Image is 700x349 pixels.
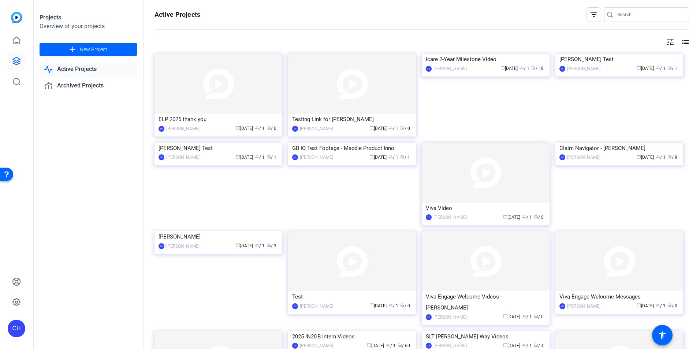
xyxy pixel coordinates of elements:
[534,215,544,220] span: / 0
[267,243,276,248] span: / 3
[292,331,412,342] div: 2025 IN2GB Intern Videos
[300,154,333,161] div: [PERSON_NAME]
[400,303,410,308] span: / 0
[567,154,600,161] div: [PERSON_NAME]
[267,125,271,130] span: radio
[656,155,666,160] span: / 1
[292,143,412,154] div: GB IQ Test Footage - Maddie Product Inno
[534,314,538,318] span: radio
[236,125,240,130] span: calendar_today
[159,114,278,125] div: ELP 2025 thank you
[400,155,410,160] span: / 1
[388,125,393,130] span: group
[680,38,689,46] mat-icon: list
[40,22,137,31] div: Overview of your projects
[567,303,600,310] div: [PERSON_NAME]
[426,314,432,320] div: CH
[656,303,660,307] span: group
[267,126,276,131] span: / 0
[559,66,565,72] div: NG
[426,203,546,214] div: Viva Video
[522,215,532,220] span: / 1
[292,154,298,160] div: NG
[503,343,520,348] span: [DATE]
[80,46,107,53] span: New Project
[40,43,137,56] button: New Project
[426,66,432,72] div: CH
[400,303,405,307] span: radio
[500,66,518,71] span: [DATE]
[617,10,683,19] input: Search
[559,54,679,65] div: [PERSON_NAME] Test
[559,143,679,154] div: Claim Navigator - [PERSON_NAME]
[292,126,298,132] div: CH
[292,291,412,302] div: Test
[656,65,660,70] span: group
[292,343,298,349] div: CH
[236,154,240,159] span: calendar_today
[255,155,265,160] span: / 1
[667,66,677,71] span: / 1
[433,214,467,221] div: [PERSON_NAME]
[255,243,265,248] span: / 1
[400,126,410,131] span: / 0
[400,125,405,130] span: radio
[589,10,598,19] mat-icon: filter_list
[367,343,371,347] span: calendar_today
[503,314,520,319] span: [DATE]
[300,303,333,310] div: [PERSON_NAME]
[236,155,253,160] span: [DATE]
[267,155,276,160] span: / 1
[559,291,679,302] div: Viva Engage Welcome Messages
[637,66,654,71] span: [DATE]
[300,125,333,132] div: [PERSON_NAME]
[292,303,298,309] div: CH
[255,126,265,131] span: / 1
[426,54,546,65] div: icare 2-Year Milestone Video
[656,303,666,308] span: / 1
[369,303,374,307] span: calendar_today
[369,303,387,308] span: [DATE]
[166,243,200,250] div: [PERSON_NAME]
[159,154,164,160] div: NG
[386,343,396,348] span: / 1
[166,154,200,161] div: [PERSON_NAME]
[159,231,278,242] div: [PERSON_NAME]
[520,65,524,70] span: group
[236,243,253,248] span: [DATE]
[11,12,22,23] img: blue-gradient.svg
[159,126,164,132] div: SR
[503,314,507,318] span: calendar_today
[522,343,532,348] span: / 1
[531,65,536,70] span: radio
[426,343,432,349] div: CH
[236,126,253,131] span: [DATE]
[369,125,374,130] span: calendar_today
[159,143,278,154] div: [PERSON_NAME] Test
[68,45,77,54] mat-icon: add
[503,343,507,347] span: calendar_today
[388,155,398,160] span: / 1
[667,303,672,307] span: radio
[236,243,240,247] span: calendar_today
[658,331,667,339] mat-icon: accessibility
[255,125,259,130] span: group
[426,214,432,220] div: CH
[388,303,393,307] span: group
[369,154,374,159] span: calendar_today
[531,66,544,71] span: / 18
[388,154,393,159] span: group
[40,62,137,77] a: Active Projects
[656,154,660,159] span: group
[267,154,271,159] span: radio
[559,303,565,309] div: CH
[522,343,526,347] span: group
[534,343,538,347] span: radio
[398,343,410,348] span: / 60
[8,320,25,337] div: CH
[656,66,666,71] span: / 1
[388,126,398,131] span: / 1
[667,154,672,159] span: radio
[503,214,507,219] span: calendar_today
[667,155,677,160] span: / 9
